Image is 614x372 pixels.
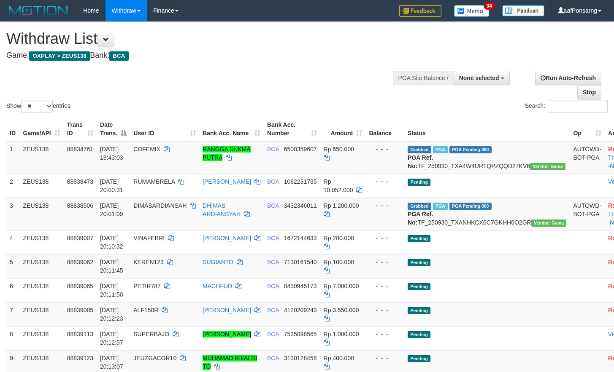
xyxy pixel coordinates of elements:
[267,331,279,337] span: BCA
[199,117,264,141] th: Bank Acc. Name: activate to sort column ascending
[20,117,64,141] th: Game/API: activate to sort column ascending
[97,117,130,141] th: Date Trans.: activate to sort column descending
[531,219,567,227] span: Vendor URL: https://trx31.1velocity.biz
[133,146,160,153] span: COFEMIX
[454,5,490,17] img: Button%20Memo.svg
[449,146,492,153] span: PGA Pending
[369,258,401,266] div: - - -
[369,282,401,290] div: - - -
[408,179,430,186] span: Pending
[284,235,317,241] span: Copy 1672144633 to clipboard
[408,307,430,314] span: Pending
[6,174,20,198] td: 2
[6,30,401,47] h1: Withdraw List
[67,331,93,337] span: 88839113
[6,100,70,112] label: Show entries
[20,254,64,278] td: ZEUS138
[67,178,93,185] span: 88838473
[267,259,279,265] span: BCA
[369,306,401,314] div: - - -
[133,259,164,265] span: KEREN123
[6,141,20,174] td: 1
[67,283,93,289] span: 88839065
[100,202,123,217] span: [DATE] 20:01:09
[324,259,354,265] span: Rp 100.000
[203,259,233,265] a: SUGIANTO
[133,307,158,313] span: ALF150R
[264,117,320,141] th: Bank Acc. Number: activate to sort column ascending
[324,146,354,153] span: Rp 650.000
[267,355,279,361] span: BCA
[203,202,241,217] a: DHIMAS ARDIANSYAH
[203,307,251,313] a: [PERSON_NAME]
[20,302,64,326] td: ZEUS138
[267,235,279,241] span: BCA
[100,259,123,274] span: [DATE] 20:11:45
[570,198,605,230] td: AUTOWD-BOT-PGA
[67,146,93,153] span: 88834761
[548,100,608,112] input: Search:
[284,283,317,289] span: Copy 0430945173 to clipboard
[267,146,279,153] span: BCA
[284,259,317,265] span: Copy 7130161540 to clipboard
[284,178,317,185] span: Copy 1082231735 to clipboard
[408,355,430,362] span: Pending
[284,202,317,209] span: Copy 3432346011 to clipboard
[408,146,431,153] span: Grabbed
[203,355,257,370] a: MUHAMAD RIFALDI TO
[6,117,20,141] th: ID
[324,235,354,241] span: Rp 280.000
[20,278,64,302] td: ZEUS138
[6,278,20,302] td: 6
[404,117,570,141] th: Status
[449,203,492,210] span: PGA Pending
[284,307,317,313] span: Copy 4120209243 to clipboard
[100,146,123,161] span: [DATE] 18:43:03
[284,331,317,337] span: Copy 7535098565 to clipboard
[433,203,448,210] span: Marked by aafsolysreylen
[267,202,279,209] span: BCA
[203,178,251,185] a: [PERSON_NAME]
[6,4,70,17] img: MOTION_logo.png
[203,235,251,241] a: [PERSON_NAME]
[484,2,495,10] span: 34
[459,75,499,81] span: None selected
[133,355,176,361] span: JEUZGACOR10
[404,198,570,230] td: TF_250930_TXANHKCX6C7GKHH6O2GR
[203,331,251,337] a: [PERSON_NAME]
[408,331,430,338] span: Pending
[67,355,93,361] span: 88839123
[408,203,431,210] span: Grabbed
[6,326,20,350] td: 8
[203,146,251,161] a: RANGGA SUKMA PUTRA
[570,117,605,141] th: Op: activate to sort column ascending
[369,234,401,242] div: - - -
[29,51,90,61] span: OXPLAY > ZEUS138
[133,331,169,337] span: SUPERBAJO
[369,354,401,362] div: - - -
[130,117,199,141] th: User ID: activate to sort column ascending
[267,283,279,289] span: BCA
[100,178,123,193] span: [DATE] 20:00:31
[408,235,430,242] span: Pending
[365,117,404,141] th: Balance
[525,100,608,112] label: Search:
[433,146,448,153] span: Marked by aafsolysreylen
[100,331,123,346] span: [DATE] 20:12:57
[133,178,175,185] span: RUMAMBRELA
[20,326,64,350] td: ZEUS138
[67,202,93,209] span: 88838506
[203,283,232,289] a: MACHFUD
[133,235,165,241] span: VINAFEBRI
[267,307,279,313] span: BCA
[100,355,123,370] span: [DATE] 20:13:07
[100,283,123,298] span: [DATE] 20:11:50
[324,202,359,209] span: Rp 1.200.000
[369,177,401,186] div: - - -
[284,355,317,361] span: Copy 3130128458 to clipboard
[133,202,187,209] span: DIMASARDIANSAH
[570,141,605,174] td: AUTOWD-BOT-PGA
[67,259,93,265] span: 88839062
[408,154,433,169] b: PGA Ref. No:
[408,259,430,266] span: Pending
